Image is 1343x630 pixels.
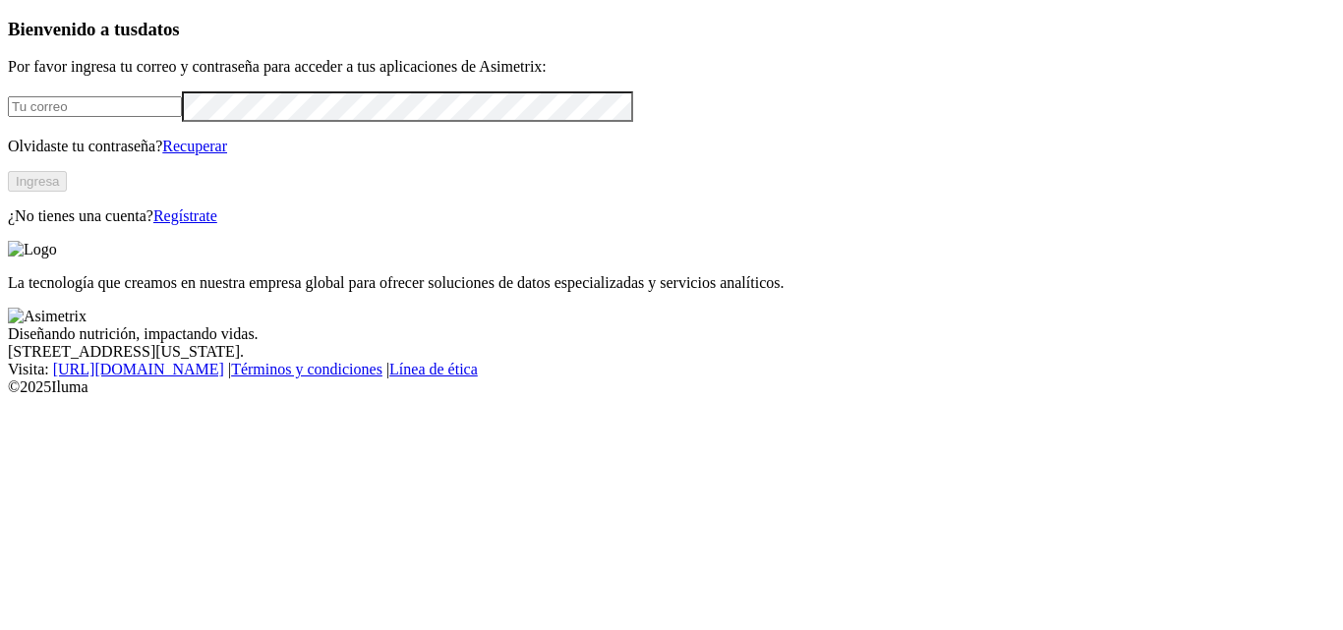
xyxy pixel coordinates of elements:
div: Visita : | | [8,361,1335,378]
img: Asimetrix [8,308,87,325]
div: [STREET_ADDRESS][US_STATE]. [8,343,1335,361]
span: datos [138,19,180,39]
input: Tu correo [8,96,182,117]
p: La tecnología que creamos en nuestra empresa global para ofrecer soluciones de datos especializad... [8,274,1335,292]
a: Términos y condiciones [231,361,382,377]
a: [URL][DOMAIN_NAME] [53,361,224,377]
h3: Bienvenido a tus [8,19,1335,40]
img: Logo [8,241,57,258]
div: Diseñando nutrición, impactando vidas. [8,325,1335,343]
a: Regístrate [153,207,217,224]
p: Por favor ingresa tu correo y contraseña para acceder a tus aplicaciones de Asimetrix: [8,58,1335,76]
button: Ingresa [8,171,67,192]
p: ¿No tienes una cuenta? [8,207,1335,225]
div: © 2025 Iluma [8,378,1335,396]
p: Olvidaste tu contraseña? [8,138,1335,155]
a: Línea de ética [389,361,478,377]
a: Recuperar [162,138,227,154]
